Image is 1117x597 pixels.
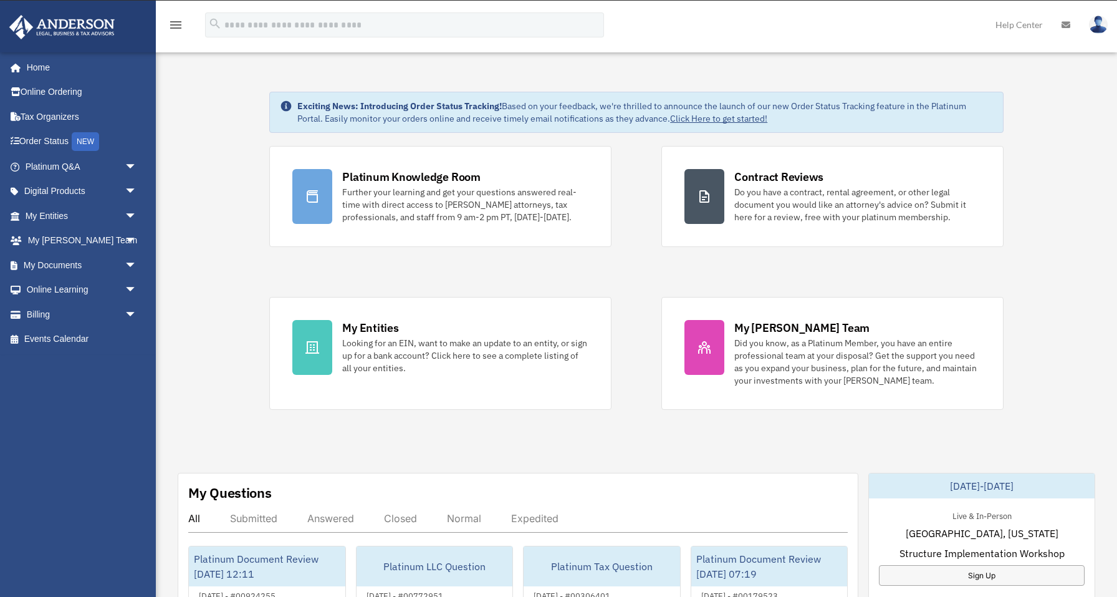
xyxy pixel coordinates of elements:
span: [GEOGRAPHIC_DATA], [US_STATE] [906,526,1058,541]
div: Live & In-Person [942,508,1022,522]
div: [DATE]-[DATE] [869,473,1095,498]
span: arrow_drop_down [125,179,150,205]
div: My Questions [188,483,272,502]
a: My Documentsarrow_drop_down [9,253,156,278]
a: Billingarrow_drop_down [9,302,156,327]
div: Platinum Tax Question [524,546,680,586]
a: Click Here to get started! [670,113,767,124]
a: My Entities Looking for an EIN, want to make an update to an entity, or sign up for a bank accoun... [269,297,611,410]
a: Platinum Q&Aarrow_drop_down [9,154,156,179]
span: arrow_drop_down [125,302,150,328]
div: Do you have a contract, rental agreement, or other legal document you would like an attorney's ad... [734,186,980,223]
div: Contract Reviews [734,169,823,185]
i: menu [168,17,183,32]
a: Home [9,55,150,80]
span: Structure Implementation Workshop [899,546,1065,561]
div: Submitted [230,512,277,525]
a: Sign Up [879,565,1085,586]
a: My [PERSON_NAME] Team Did you know, as a Platinum Member, you have an entire professional team at... [661,297,1004,410]
span: arrow_drop_down [125,154,150,180]
a: Digital Productsarrow_drop_down [9,179,156,204]
a: Online Ordering [9,80,156,105]
a: Platinum Knowledge Room Further your learning and get your questions answered real-time with dire... [269,146,611,247]
span: arrow_drop_down [125,203,150,229]
div: Closed [384,512,417,525]
img: Anderson Advisors Platinum Portal [6,15,118,39]
div: Based on your feedback, we're thrilled to announce the launch of our new Order Status Tracking fe... [297,100,993,125]
div: My [PERSON_NAME] Team [734,320,870,336]
div: NEW [72,132,99,151]
span: arrow_drop_down [125,278,150,303]
a: Events Calendar [9,327,156,352]
a: Order StatusNEW [9,129,156,155]
div: Looking for an EIN, want to make an update to an entity, or sign up for a bank account? Click her... [342,337,588,374]
img: User Pic [1089,16,1108,34]
div: All [188,512,200,525]
span: arrow_drop_down [125,228,150,254]
i: search [208,17,222,31]
div: Did you know, as a Platinum Member, you have an entire professional team at your disposal? Get th... [734,337,980,387]
div: Normal [447,512,481,525]
a: Online Learningarrow_drop_down [9,278,156,303]
strong: Exciting News: Introducing Order Status Tracking! [297,100,502,112]
div: Answered [307,512,354,525]
div: Expedited [511,512,558,525]
div: Platinum Document Review [DATE] 12:11 [189,546,345,586]
div: Platinum Knowledge Room [342,169,481,185]
div: Platinum LLC Question [357,546,513,586]
div: Further your learning and get your questions answered real-time with direct access to [PERSON_NAM... [342,186,588,223]
a: Tax Organizers [9,104,156,129]
div: Platinum Document Review [DATE] 07:19 [691,546,848,586]
div: My Entities [342,320,398,336]
a: My Entitiesarrow_drop_down [9,203,156,228]
span: arrow_drop_down [125,253,150,278]
a: Contract Reviews Do you have a contract, rental agreement, or other legal document you would like... [661,146,1004,247]
a: menu [168,22,183,32]
a: My [PERSON_NAME] Teamarrow_drop_down [9,228,156,253]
